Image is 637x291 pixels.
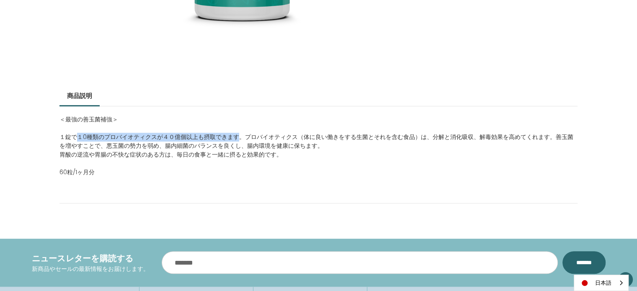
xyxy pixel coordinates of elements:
[59,115,578,124] p: ＜最強の善玉菌補強＞
[32,252,149,265] h4: ニュースレターを購読する
[59,133,578,159] p: １錠で１0種類のプロバイオティクスが４０億個以上も摂取できます。プロバイオティクス（体に良い働きをする生菌とそれを含む食品）は、分解と消化吸収、解毒効果を高めてくれます。善玉菌を増やすことで、悪...
[59,168,578,177] p: 60粒/1ヶ月分
[574,275,629,291] div: Language
[574,275,628,291] a: 日本語
[32,265,149,273] p: 新商品やセールの最新情報をお届けします。
[59,87,100,105] a: 商品説明
[574,275,629,291] aside: Language selected: 日本語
